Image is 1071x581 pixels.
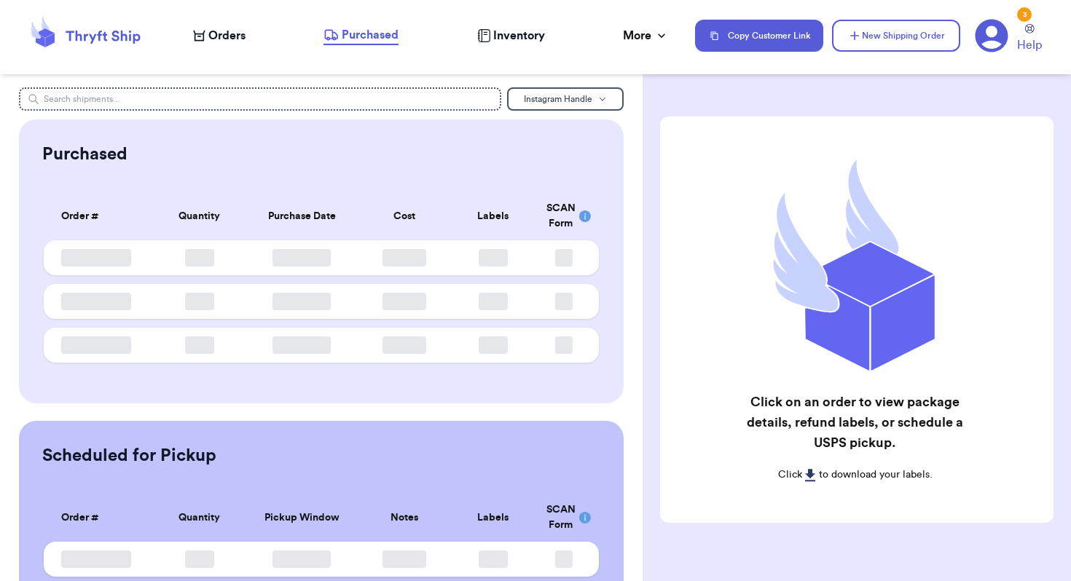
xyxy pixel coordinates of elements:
[695,20,823,52] button: Copy Customer Link
[342,26,399,44] span: Purchased
[243,494,360,542] th: Pickup Window
[832,20,960,52] button: New Shipping Order
[546,201,581,232] div: SCAN Form
[975,19,1008,52] a: 3
[1017,24,1042,54] a: Help
[546,502,581,533] div: SCAN Form
[1017,36,1042,54] span: Help
[193,27,246,44] a: Orders
[507,87,624,111] button: Instagram Handle
[323,26,399,45] a: Purchased
[623,27,669,44] div: More
[745,392,965,453] h2: Click on an order to view package details, refund labels, or schedule a USPS pickup.
[449,192,538,240] th: Labels
[19,87,501,111] input: Search shipments...
[1017,7,1032,22] div: 3
[449,494,538,542] th: Labels
[44,494,154,542] th: Order #
[44,192,154,240] th: Order #
[360,192,449,240] th: Cost
[42,143,127,166] h2: Purchased
[208,27,246,44] span: Orders
[524,95,592,103] span: Instagram Handle
[42,444,216,467] h2: Scheduled for Pickup
[155,494,244,542] th: Quantity
[155,192,244,240] th: Quantity
[745,467,965,482] p: Click to download your labels.
[477,27,545,44] a: Inventory
[360,494,449,542] th: Notes
[493,27,545,44] span: Inventory
[243,192,360,240] th: Purchase Date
